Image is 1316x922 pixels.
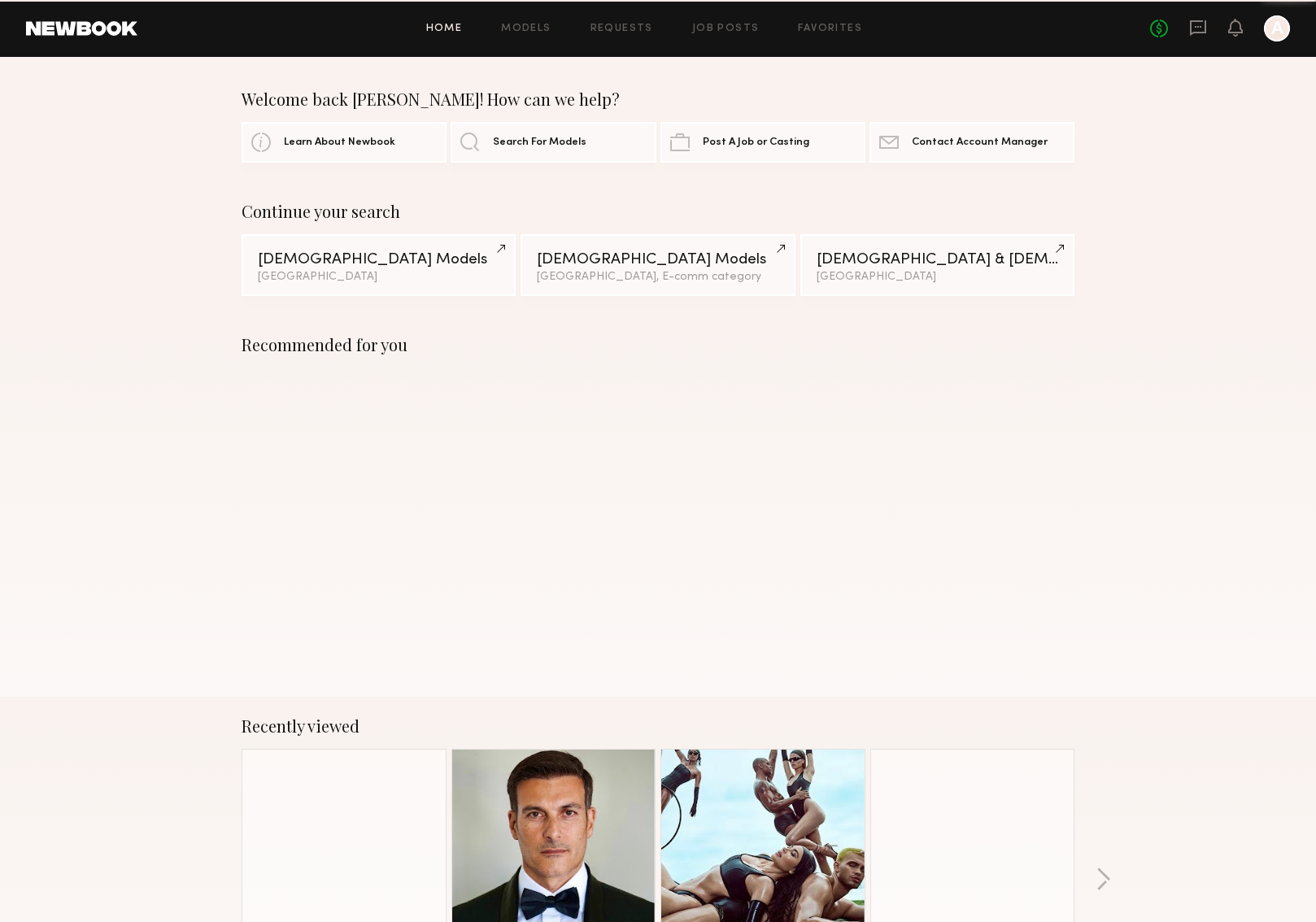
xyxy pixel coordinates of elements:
[426,24,463,34] a: Home
[798,24,862,34] a: Favorites
[703,137,809,148] span: Post A Job or Casting
[451,122,656,163] a: Search For Models
[869,122,1074,163] a: Contact Account Manager
[660,122,865,163] a: Post A Job or Casting
[537,272,778,283] div: [GEOGRAPHIC_DATA], E-comm category
[912,137,1048,148] span: Contact Account Manager
[817,252,1058,267] div: [DEMOGRAPHIC_DATA] & [DEMOGRAPHIC_DATA] Models
[258,252,499,267] div: [DEMOGRAPHIC_DATA] Models
[800,234,1074,296] a: [DEMOGRAPHIC_DATA] & [DEMOGRAPHIC_DATA] Models[GEOGRAPHIC_DATA]
[242,234,516,296] a: [DEMOGRAPHIC_DATA] Models[GEOGRAPHIC_DATA]
[817,272,1058,283] div: [GEOGRAPHIC_DATA]
[590,24,653,34] a: Requests
[692,24,760,34] a: Job Posts
[242,122,447,163] a: Learn About Newbook
[242,335,1074,354] div: Recommended for you
[258,272,499,283] div: [GEOGRAPHIC_DATA]
[521,234,795,296] a: [DEMOGRAPHIC_DATA] Models[GEOGRAPHIC_DATA], E-comm category
[242,89,1074,109] div: Welcome back [PERSON_NAME]! How can we help?
[242,202,1074,221] div: Continue your search
[493,137,586,148] span: Search For Models
[537,252,778,267] div: [DEMOGRAPHIC_DATA] Models
[501,24,551,34] a: Models
[1264,15,1290,41] a: A
[242,716,1074,736] div: Recently viewed
[284,137,395,148] span: Learn About Newbook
